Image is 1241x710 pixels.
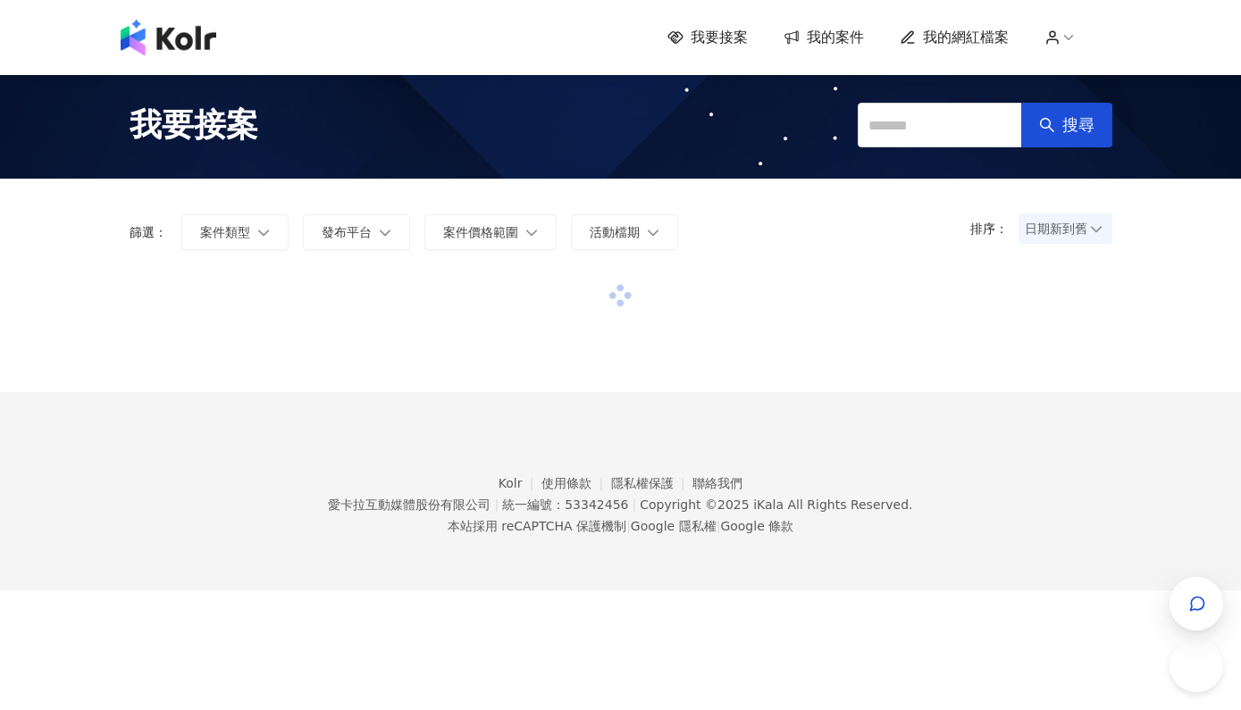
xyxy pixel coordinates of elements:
[130,225,167,239] p: 篩選：
[121,20,216,55] img: logo
[692,476,742,490] a: 聯絡我們
[1062,115,1094,135] span: 搜尋
[502,497,628,512] div: 統一編號：53342456
[181,214,289,250] button: 案件類型
[611,476,693,490] a: 隱私權保護
[720,519,793,533] a: Google 條款
[1025,215,1106,242] span: 日期新到舊
[923,28,1009,47] span: 我的網紅檔案
[900,28,1009,47] a: 我的網紅檔案
[590,225,640,239] span: 活動檔期
[970,221,1019,236] p: 排序：
[443,225,518,239] span: 案件價格範圍
[494,497,499,512] span: |
[448,515,793,537] span: 本站採用 reCAPTCHA 保護機制
[807,28,864,47] span: 我的案件
[130,103,258,147] span: 我要接案
[328,497,491,512] div: 愛卡拉互動媒體股份有限公司
[1039,117,1055,133] span: search
[424,214,557,250] button: 案件價格範圍
[626,519,631,533] span: |
[303,214,410,250] button: 發布平台
[691,28,748,47] span: 我要接案
[571,214,678,250] button: 活動檔期
[322,225,372,239] span: 發布平台
[1021,103,1112,147] button: 搜尋
[632,497,636,512] span: |
[631,519,717,533] a: Google 隱私權
[717,519,721,533] span: |
[784,28,864,47] a: 我的案件
[667,28,748,47] a: 我要接案
[1170,639,1223,692] iframe: Help Scout Beacon - Open
[200,225,250,239] span: 案件類型
[753,497,784,512] a: iKala
[640,497,912,512] div: Copyright © 2025 All Rights Reserved.
[541,476,611,490] a: 使用條款
[499,476,541,490] a: Kolr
